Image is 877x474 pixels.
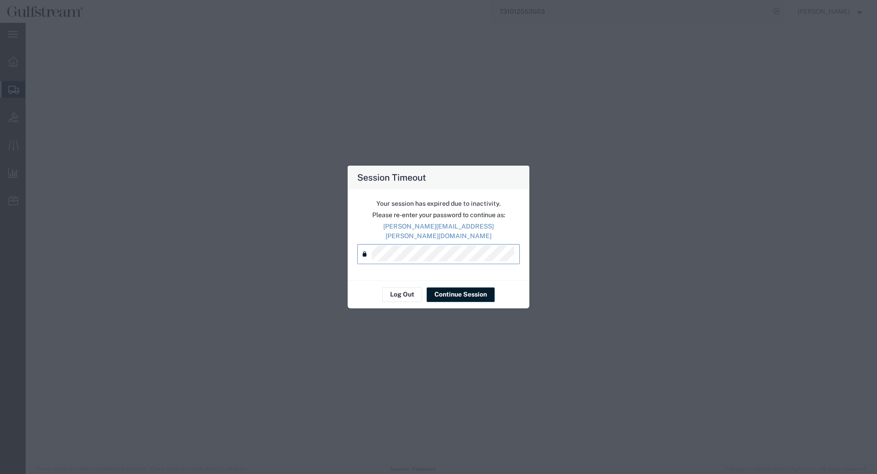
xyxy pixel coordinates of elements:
p: Your session has expired due to inactivity. [357,199,520,208]
button: Log Out [382,287,422,302]
p: [PERSON_NAME][EMAIL_ADDRESS][PERSON_NAME][DOMAIN_NAME] [357,222,520,241]
button: Continue Session [427,287,495,302]
h4: Session Timeout [357,171,426,184]
p: Please re-enter your password to continue as: [357,210,520,220]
